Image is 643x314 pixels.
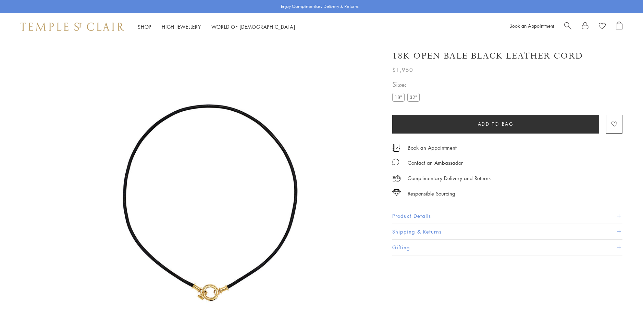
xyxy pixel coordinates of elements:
[392,50,583,62] h1: 18K Open Bale Black Leather Cord
[509,22,554,29] a: Book an Appointment
[407,93,420,101] label: 32"
[138,23,151,30] a: ShopShop
[138,23,295,31] nav: Main navigation
[392,93,405,101] label: 18"
[599,22,606,32] a: View Wishlist
[408,144,457,151] a: Book an Appointment
[162,23,201,30] a: High JewelleryHigh Jewellery
[408,174,491,183] p: Complimentary Delivery and Returns
[392,159,399,165] img: MessageIcon-01_2.svg
[392,79,422,90] span: Size:
[392,174,401,183] img: icon_delivery.svg
[408,159,463,167] div: Contact an Ambassador
[21,23,124,31] img: Temple St. Clair
[211,23,295,30] a: World of [DEMOGRAPHIC_DATA]World of [DEMOGRAPHIC_DATA]
[392,144,400,152] img: icon_appointment.svg
[564,22,571,32] a: Search
[392,115,599,134] button: Add to bag
[392,208,622,224] button: Product Details
[478,120,514,128] span: Add to bag
[392,224,622,239] button: Shipping & Returns
[392,65,413,74] span: $1,950
[392,189,401,196] img: icon_sourcing.svg
[616,22,622,32] a: Open Shopping Bag
[392,240,622,255] button: Gifting
[281,3,359,10] p: Enjoy Complimentary Delivery & Returns
[408,189,455,198] div: Responsible Sourcing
